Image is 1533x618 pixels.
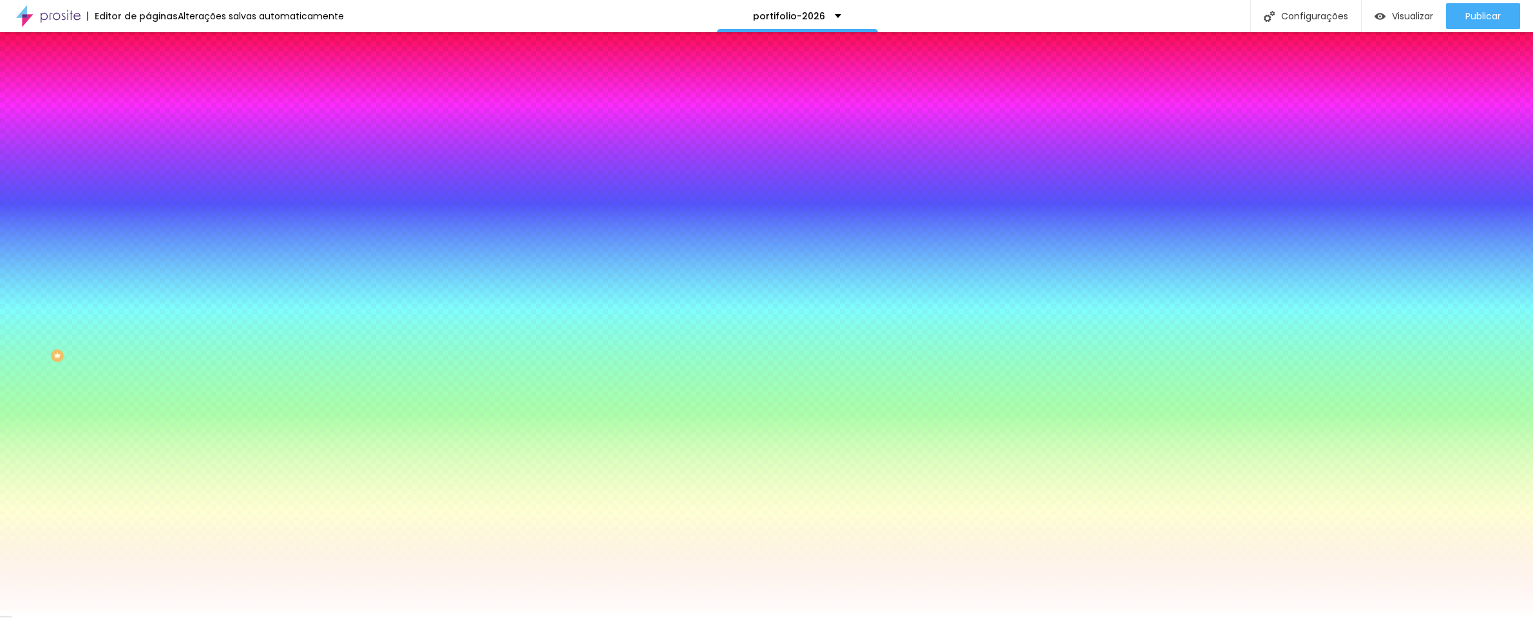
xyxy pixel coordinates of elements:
[1375,11,1385,22] img: view-1.svg
[753,12,825,21] p: portifolio-2026
[87,12,178,21] div: Editor de páginas
[1362,3,1446,29] button: Visualizar
[1446,3,1520,29] button: Publicar
[178,12,344,21] div: Alterações salvas automaticamente
[1264,11,1275,22] img: Icone
[1465,11,1501,21] span: Publicar
[1392,11,1433,21] span: Visualizar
